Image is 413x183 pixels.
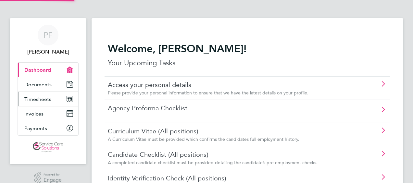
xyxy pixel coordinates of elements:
a: Documents [18,77,78,91]
span: Payments [24,125,47,131]
a: Curriculum Vitae (All positions) [108,127,350,135]
a: Dashboard [18,63,78,77]
p: Your Upcoming Tasks [108,58,387,68]
a: Go to home page [18,142,79,152]
a: Invoices [18,106,78,121]
h2: Welcome, [PERSON_NAME]! [108,42,387,55]
span: A completed candidate checklist must be provided detailing the candidate’s pre-employment checks. [108,160,318,165]
nav: Main navigation [10,18,86,164]
span: Powered by [44,172,62,177]
a: Candidate Checklist (All positions) [108,150,350,159]
span: PF [44,31,53,39]
img: servicecare-logo-retina.png [33,142,63,152]
span: Please provide your personal information to ensure that we have the latest details on your profile. [108,90,308,96]
span: Pauline Fynn [18,48,79,56]
span: Dashboard [24,67,51,73]
span: Documents [24,81,52,88]
a: PF[PERSON_NAME] [18,25,79,56]
a: Timesheets [18,92,78,106]
span: Timesheets [24,96,51,102]
a: Agency Proforma Checklist [108,104,350,112]
span: Engage [44,177,62,183]
a: Access your personal details [108,80,350,89]
a: Payments [18,121,78,135]
span: A Curriculum Vitae must be provided which confirms the candidates full employment history. [108,136,299,142]
span: Invoices [24,111,44,117]
a: Identity Verification Check (All positions) [108,174,350,182]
